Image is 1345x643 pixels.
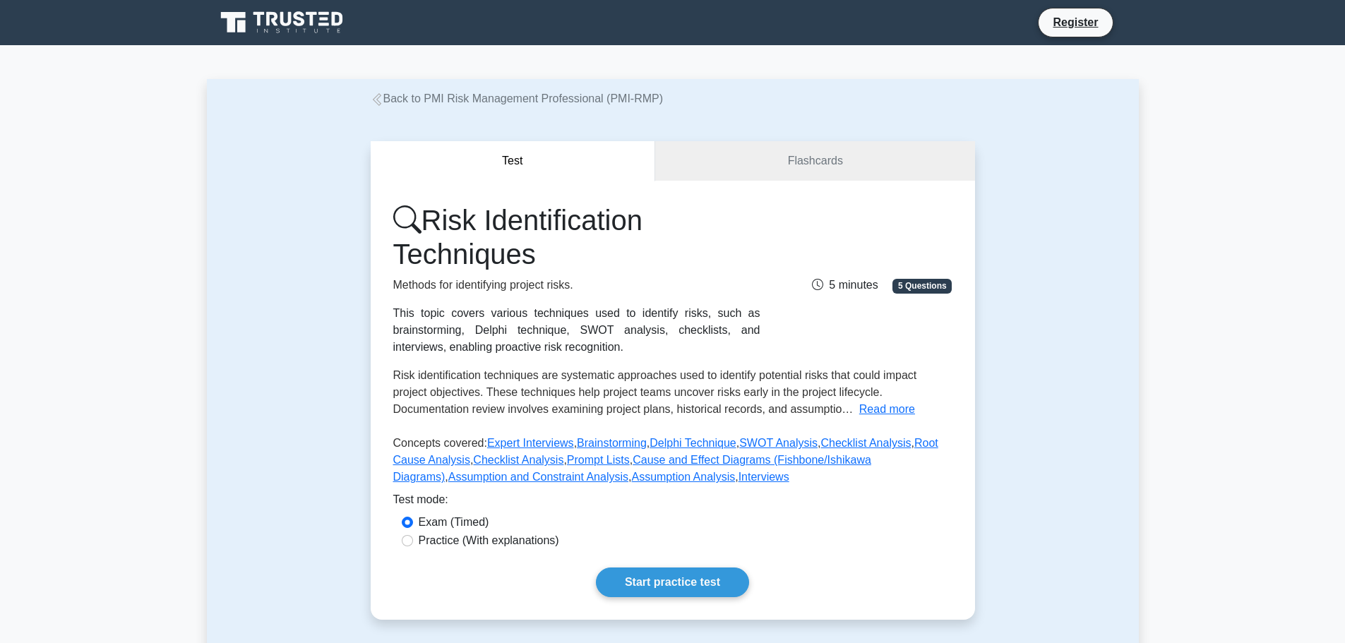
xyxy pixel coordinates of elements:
a: SWOT Analysis [739,437,818,449]
span: Risk identification techniques are systematic approaches used to identify potential risks that co... [393,369,917,415]
div: This topic covers various techniques used to identify risks, such as brainstorming, Delphi techni... [393,305,760,356]
div: Test mode: [393,491,952,514]
a: Root Cause Analysis [393,437,938,466]
a: Interviews [739,471,789,483]
span: 5 minutes [812,279,878,291]
a: Checklist Analysis [820,437,911,449]
a: Prompt Lists [567,454,630,466]
label: Exam (Timed) [419,514,489,531]
p: Concepts covered: , , , , , , , , , , , [393,435,952,491]
a: Checklist Analysis [473,454,563,466]
button: Test [371,141,656,181]
a: Cause and Effect Diagrams (Fishbone/Ishikawa Diagrams) [393,454,871,483]
button: Read more [859,401,915,418]
a: Delphi Technique [650,437,736,449]
a: Brainstorming [577,437,647,449]
a: Assumption and Constraint Analysis [448,471,628,483]
span: 5 Questions [892,279,952,293]
label: Practice (With explanations) [419,532,559,549]
h1: Risk Identification Techniques [393,203,760,271]
a: Expert Interviews [487,437,574,449]
p: Methods for identifying project risks. [393,277,760,294]
a: Start practice test [596,567,749,597]
a: Assumption Analysis [631,471,735,483]
a: Back to PMI Risk Management Professional (PMI-RMP) [371,92,664,104]
a: Flashcards [655,141,974,181]
a: Register [1044,13,1106,31]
